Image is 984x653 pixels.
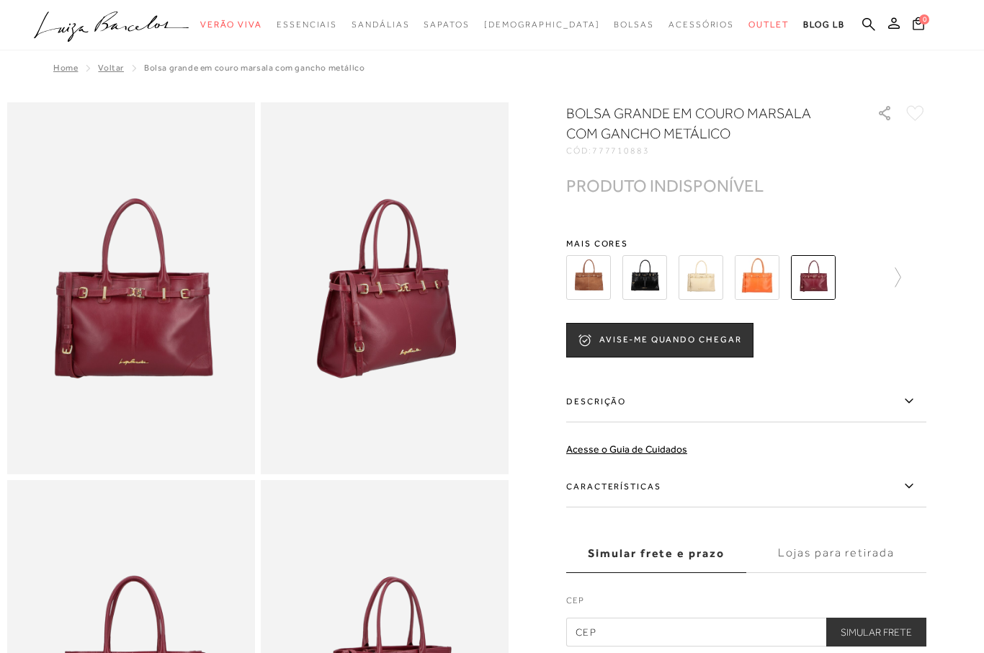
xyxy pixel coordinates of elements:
[826,618,926,647] button: Simular Frete
[566,178,764,193] div: PRODUTO INDISPONÍVEL
[622,255,667,300] img: BOLSA COM ALÇAS ALONGADAS E FERRAGEM DOURADA EM VERNIZ PRETO GRANDE
[484,19,600,30] span: [DEMOGRAPHIC_DATA]
[277,12,337,38] a: categoryNavScreenReaderText
[53,63,78,73] a: Home
[746,534,926,573] label: Lojas para retirada
[484,12,600,38] a: noSubCategoriesText
[277,19,337,30] span: Essenciais
[803,19,845,30] span: BLOG LB
[791,255,836,300] img: BOLSA GRANDE EM COURO MARSALA COM GANCHO METÁLICO
[566,381,926,422] label: Descrição
[566,534,746,573] label: Simular frete e prazo
[803,12,845,38] a: BLOG LB
[261,102,509,474] img: image
[566,594,926,614] label: CEP
[424,12,469,38] a: categoryNavScreenReaderText
[200,19,262,30] span: Verão Viva
[668,12,734,38] a: categoryNavScreenReaderText
[566,255,611,300] img: BOLSA COM ALÇAS ALONGADAS E FERRAGEM DOURADA EM CAMURÇA CARAMELO GRANDE
[592,146,650,156] span: 777710883
[566,103,836,143] h1: BOLSA GRANDE EM COURO MARSALA COM GANCHO METÁLICO
[908,16,929,35] button: 0
[748,12,789,38] a: categoryNavScreenReaderText
[144,63,364,73] span: BOLSA GRANDE EM COURO MARSALA COM GANCHO METÁLICO
[566,239,926,248] span: Mais cores
[200,12,262,38] a: categoryNavScreenReaderText
[352,12,409,38] a: categoryNavScreenReaderText
[614,12,654,38] a: categoryNavScreenReaderText
[566,618,926,647] input: CEP
[735,255,779,300] img: BOLSA GRANDE EM COURO LARANJA SUNSET COM GANCHO METÁLICO
[352,19,409,30] span: Sandálias
[668,19,734,30] span: Acessórios
[748,19,789,30] span: Outlet
[566,146,854,155] div: CÓD:
[424,19,469,30] span: Sapatos
[614,19,654,30] span: Bolsas
[919,14,929,25] span: 0
[566,323,753,357] button: AVISE-ME QUANDO CHEGAR
[7,102,255,474] img: image
[98,63,124,73] a: Voltar
[679,255,723,300] img: BOLSA GRANDE EM COURO BEGE NATA COM GANCHO METÁLICO
[566,443,687,455] a: Acesse o Guia de Cuidados
[566,466,926,507] label: Características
